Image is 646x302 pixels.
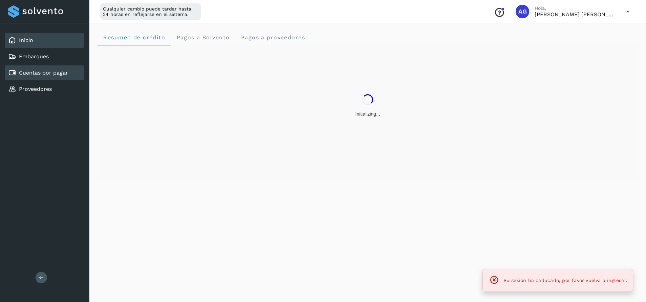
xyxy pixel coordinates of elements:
[503,278,627,283] span: Su sesión ha caducado, por favor vuelva a ingresar.
[5,82,84,97] div: Proveedores
[5,65,84,80] div: Cuentas por pagar
[103,34,165,41] span: Resumen de crédito
[19,69,68,76] a: Cuentas por pagar
[5,33,84,48] div: Inicio
[240,34,305,41] span: Pagos a proveedores
[535,11,616,18] p: Abigail Gonzalez Leon
[5,49,84,64] div: Embarques
[19,37,33,43] a: Inicio
[100,3,201,20] div: Cualquier cambio puede tardar hasta 24 horas en reflejarse en el sistema.
[19,53,49,60] a: Embarques
[19,86,52,92] a: Proveedores
[535,5,616,11] p: Hola,
[176,34,230,41] span: Pagos a Solvento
